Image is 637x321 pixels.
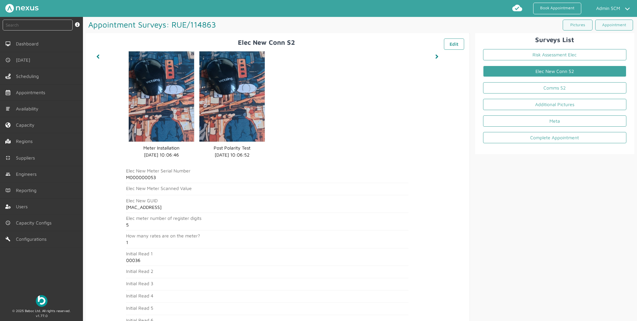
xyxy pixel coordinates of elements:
[16,57,33,63] span: [DATE]
[86,17,360,32] h1: Appointment Surveys: RUE/114863 ️️️
[16,188,39,193] span: Reporting
[5,204,11,209] img: user-left-menu.svg
[126,305,408,311] h2: Initial Read 5
[199,151,265,158] dd: [DATE] 10:06:52
[5,106,11,111] img: md-list.svg
[126,233,408,238] h2: How many rates are on the meter?
[5,155,11,160] img: md-contract.svg
[126,205,408,210] h2: [MAC_ADDRESS]
[5,188,11,193] img: md-book.svg
[16,155,37,160] span: Suppliers
[5,122,11,128] img: capacity-left-menu.svg
[16,122,37,128] span: Capacity
[126,258,408,263] h2: 00036
[16,139,35,144] span: Regions
[483,66,626,77] a: Elec New Conn S2
[126,222,408,227] h2: 5
[483,82,626,94] a: Comms S2
[126,186,408,191] h2: Elec New Meter Scanned Value
[512,3,523,13] img: md-cloud-done.svg
[5,57,11,63] img: md-time.svg
[16,106,41,111] span: Availability
[5,74,11,79] img: scheduling-left-menu.svg
[126,175,408,180] h2: M000000053
[16,41,41,46] span: Dashboard
[129,151,194,158] dd: [DATE] 10:06:46
[16,90,48,95] span: Appointments
[533,3,581,14] a: Book Appointment
[483,99,626,110] a: Additional Pictures
[5,236,11,242] img: md-build.svg
[199,144,265,151] dd: Post Polarity Test
[5,90,11,95] img: appointments-left-menu.svg
[126,281,408,286] h2: Initial Read 3
[5,4,38,13] img: Nexus
[3,20,73,31] input: Search by: Ref, PostCode, MPAN, MPRN, Account, Customer
[126,269,408,274] h2: Initial Read 2
[444,38,464,50] a: Edit
[126,240,408,245] h2: 1
[5,220,11,225] img: md-time.svg
[126,216,408,221] h2: Elec meter number of register digits
[5,139,11,144] img: regions.left-menu.svg
[16,74,41,79] span: Scheduling
[126,198,408,203] h2: Elec New GUID
[129,51,194,142] img: elec_new_meter_installation_image.png
[478,36,632,43] h2: Surveys List
[16,204,30,209] span: Users
[91,38,464,46] h2: Elec New Conn S2 ️️️
[16,220,54,225] span: Capacity Configs
[483,132,626,143] a: Complete Appointment
[199,51,265,142] img: elec_new_polarity_test_image.png
[126,168,408,173] h2: Elec New Meter Serial Number
[5,171,11,177] img: md-people.svg
[36,295,47,307] img: Beboc Logo
[563,20,593,31] a: Pictures
[16,171,39,177] span: Engineers
[129,144,194,151] dd: Meter Installation
[126,293,408,298] h2: Initial Read 4
[5,41,11,46] img: md-desktop.svg
[126,251,408,256] h2: Initial Read 1
[483,49,626,60] a: Risk Assessment Elec
[483,115,626,127] a: Meta
[16,236,49,242] span: Configurations
[595,20,633,31] a: Appointment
